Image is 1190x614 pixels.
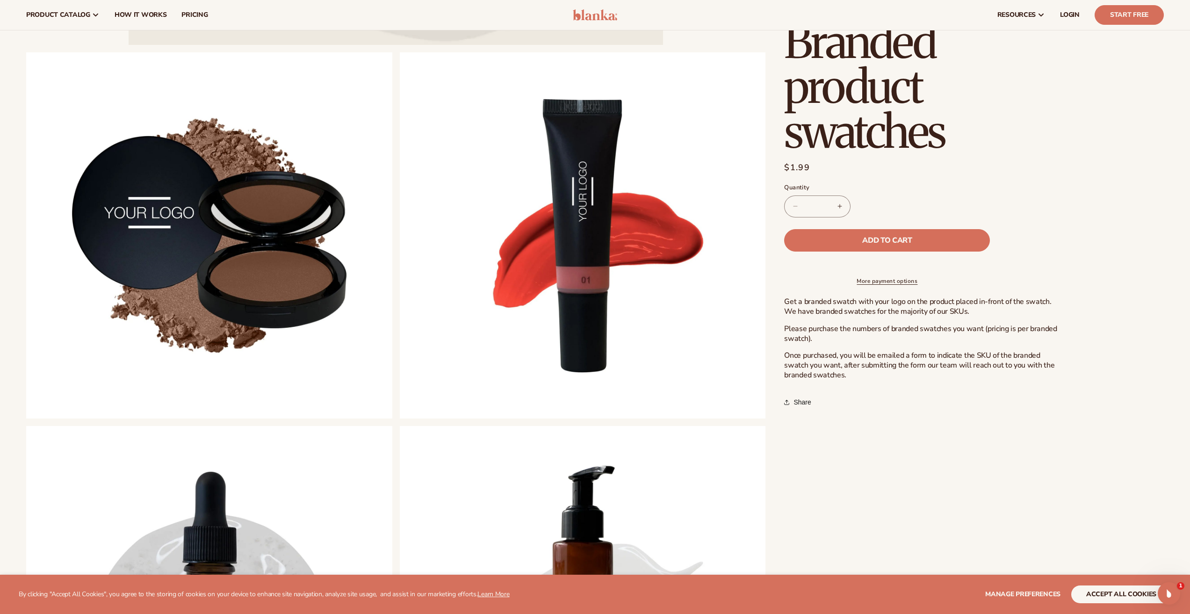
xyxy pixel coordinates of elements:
[19,591,510,599] p: By clicking "Accept All Cookies", you agree to the storing of cookies on your device to enhance s...
[784,351,1065,380] p: Once purchased, you will be emailed a form to indicate the SKU of the branded swatch you want, af...
[1158,582,1180,605] iframe: Intercom live chat
[784,183,990,193] label: Quantity
[784,324,1065,344] p: Please purchase the numbers of branded swatches you want (pricing is per branded swatch).
[862,237,912,244] span: Add to cart
[784,277,990,285] a: More payment options
[1071,585,1171,603] button: accept all cookies
[1177,582,1184,590] span: 1
[1060,11,1080,19] span: LOGIN
[997,11,1036,19] span: resources
[181,11,208,19] span: pricing
[477,590,509,599] a: Learn More
[985,590,1060,599] span: Manage preferences
[573,9,617,21] img: logo
[784,20,1065,154] h1: Branded product swatches
[784,392,814,412] button: Share
[784,297,1065,317] p: Get a branded swatch with your logo on the product placed in-front of the swatch. We have branded...
[784,229,990,252] button: Add to cart
[985,585,1060,603] button: Manage preferences
[115,11,167,19] span: How It Works
[26,11,90,19] span: product catalog
[784,161,810,174] span: $1.99
[1095,5,1164,25] a: Start Free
